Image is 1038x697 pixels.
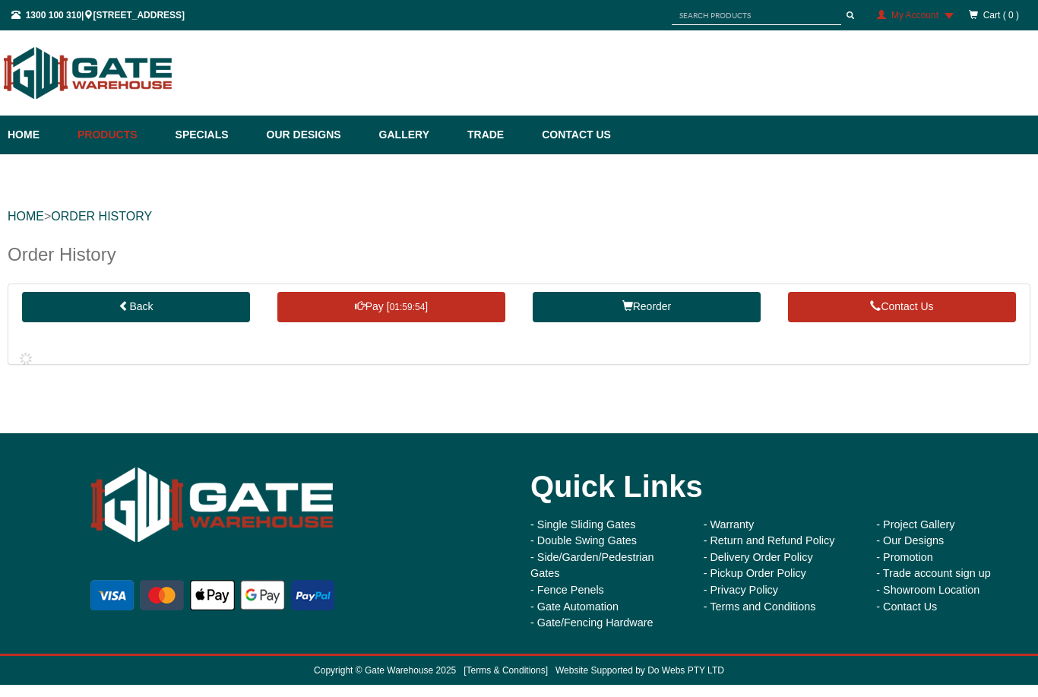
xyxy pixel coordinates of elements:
a: - Showroom Location [876,584,979,596]
a: Terms & Conditions [467,665,546,676]
div: Quick Links [530,456,1027,517]
a: Trade [460,116,534,154]
a: - Delivery Order Policy [704,551,813,563]
input: SEARCH PRODUCTS [672,6,841,25]
a: - Single Sliding Gates [530,518,635,531]
a: - Pickup Order Policy [704,567,806,579]
a: - Project Gallery [876,518,954,531]
a: Gallery [372,116,460,154]
a: - Gate/Fencing Hardware [530,616,653,629]
a: - Terms and Conditions [704,600,816,613]
a: Contact Us [534,116,611,154]
img: payment options [87,577,337,613]
a: Reorder [533,292,761,322]
a: - Side/Garden/Pedestrian Gates [530,551,653,580]
a: Contact Us [788,292,1016,322]
span: Cart ( 0 ) [983,10,1019,21]
span: [ ] [456,665,548,676]
a: - Trade account sign up [876,567,990,579]
span: My Account [891,10,938,21]
a: Pay [01:59:54] [277,292,505,322]
a: Specials [168,116,259,154]
a: - Our Designs [876,534,944,547]
a: - Contact Us [876,600,937,613]
strong: 01:59:54 [390,302,426,312]
a: Home [8,116,70,154]
a: - Warranty [704,518,755,531]
img: Gate Warehouse [87,456,337,554]
a: - Promotion [876,551,932,563]
a: Back [22,292,250,322]
a: - Double Swing Gates [530,534,637,547]
div: Order History [8,241,1030,284]
a: - Gate Automation [530,600,619,613]
a: Products [70,116,168,154]
span: | [STREET_ADDRESS] [11,10,185,21]
a: HOME [8,210,44,223]
a: Our Designs [259,116,372,154]
a: - Fence Penels [530,584,604,596]
div: > [8,192,1030,241]
a: 1300 100 310 [26,10,81,21]
a: - Privacy Policy [704,584,778,596]
a: Website Supported by Do Webs PTY LTD [555,665,724,676]
a: - Return and Refund Policy [704,534,835,547]
a: Order History [51,210,152,223]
